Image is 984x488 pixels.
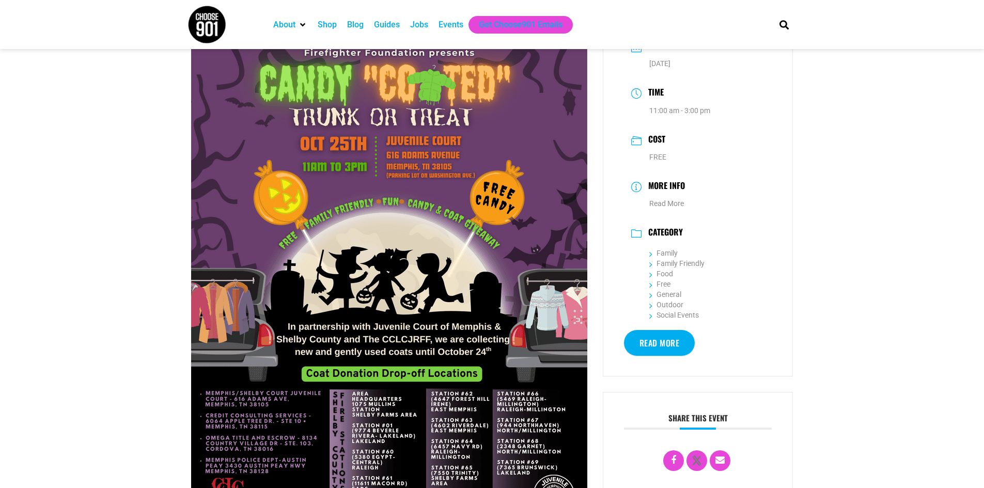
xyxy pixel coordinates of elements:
div: About [268,16,313,34]
a: Family Friendly [649,259,705,267]
a: Events [439,19,463,31]
abbr: 11:00 am - 3:00 pm [649,106,710,115]
dd: FREE [631,151,765,164]
a: Get Choose901 Emails [479,19,563,31]
h3: More Info [643,179,685,194]
a: Jobs [410,19,428,31]
a: Guides [374,19,400,31]
a: Share on Facebook [663,450,684,471]
a: General [649,290,681,298]
div: Search [775,16,792,33]
a: Blog [347,19,364,31]
a: Outdoor [649,301,683,309]
h3: Cost [643,133,665,148]
a: About [273,19,295,31]
a: Read More [649,199,684,208]
nav: Main nav [268,16,762,34]
a: Family [649,249,678,257]
h3: Time [643,86,664,101]
a: Free [649,280,670,288]
h3: Category [643,227,683,240]
span: [DATE] [649,59,670,68]
a: X Social Network [686,450,707,471]
a: Social Events [649,311,699,319]
a: Email [710,450,730,471]
a: Shop [318,19,337,31]
a: Food [649,270,673,278]
a: Read More [624,330,695,356]
h3: Share this event [624,413,772,430]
